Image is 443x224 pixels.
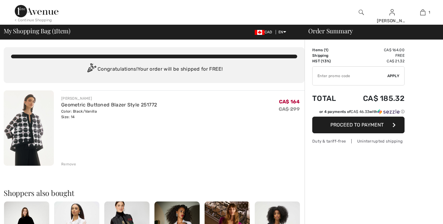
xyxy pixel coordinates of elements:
td: CA$ 185.32 [346,88,405,109]
td: Free [346,53,405,58]
span: Apply [387,73,400,79]
div: Order Summary [301,28,439,34]
img: My Bag [420,9,425,16]
button: Proceed to Payment [312,117,405,133]
td: CA$ 164.00 [346,47,405,53]
a: Sign In [389,9,395,15]
div: Congratulations! Your order will be shipped for FREE! [11,63,297,76]
div: [PERSON_NAME] [61,96,157,101]
span: 1 [54,26,56,34]
input: Promo code [313,67,387,85]
h2: Shoppers also bought [4,189,305,197]
span: My Shopping Bag ( Item) [4,28,70,34]
img: 1ère Avenue [15,5,58,17]
td: CA$ 21.32 [346,58,405,64]
span: 1 [429,10,430,15]
div: or 4 payments of with [319,109,405,114]
span: EN [278,30,286,34]
td: Total [312,88,346,109]
span: CAD [255,30,275,34]
span: CA$ 46.33 [351,110,369,114]
span: 1 [325,48,327,52]
div: Duty & tariff-free | Uninterrupted shipping [312,138,405,144]
div: [PERSON_NAME] [377,18,407,24]
a: 1 [408,9,438,16]
div: < Continue Shopping [15,17,52,23]
img: Canadian Dollar [255,30,265,35]
div: Color: Black/Vanilla Size: 14 [61,109,157,120]
td: Shipping [312,53,346,58]
img: Sezzle [377,109,400,114]
img: Congratulation2.svg [85,63,98,76]
img: Geometric Buttoned Blazer Style 251772 [4,90,54,166]
div: Remove [61,161,76,167]
span: Proceed to Payment [330,122,384,128]
a: Geometric Buttoned Blazer Style 251772 [61,102,157,108]
s: CA$ 299 [279,106,300,112]
span: CA$ 164 [279,99,300,105]
img: search the website [359,9,364,16]
img: My Info [389,9,395,16]
div: or 4 payments ofCA$ 46.33withSezzle Click to learn more about Sezzle [312,109,405,117]
td: Items ( ) [312,47,346,53]
td: HST (13%) [312,58,346,64]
